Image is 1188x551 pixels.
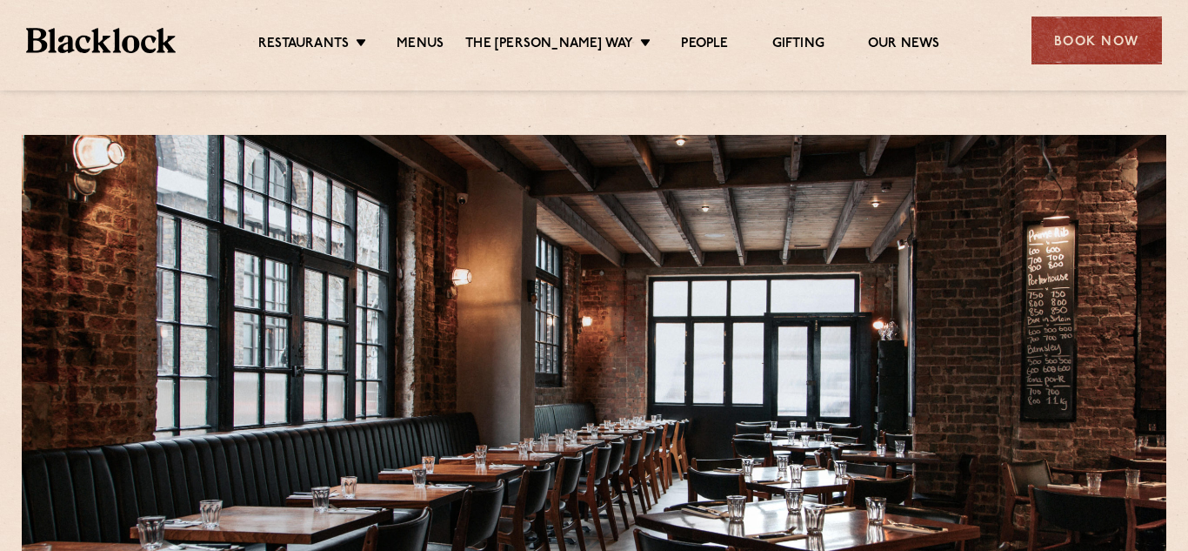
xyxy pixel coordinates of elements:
[26,28,176,53] img: BL_Textured_Logo-footer-cropped.svg
[1031,17,1162,64] div: Book Now
[772,36,824,55] a: Gifting
[397,36,444,55] a: Menus
[258,36,349,55] a: Restaurants
[465,36,633,55] a: The [PERSON_NAME] Way
[681,36,728,55] a: People
[868,36,940,55] a: Our News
